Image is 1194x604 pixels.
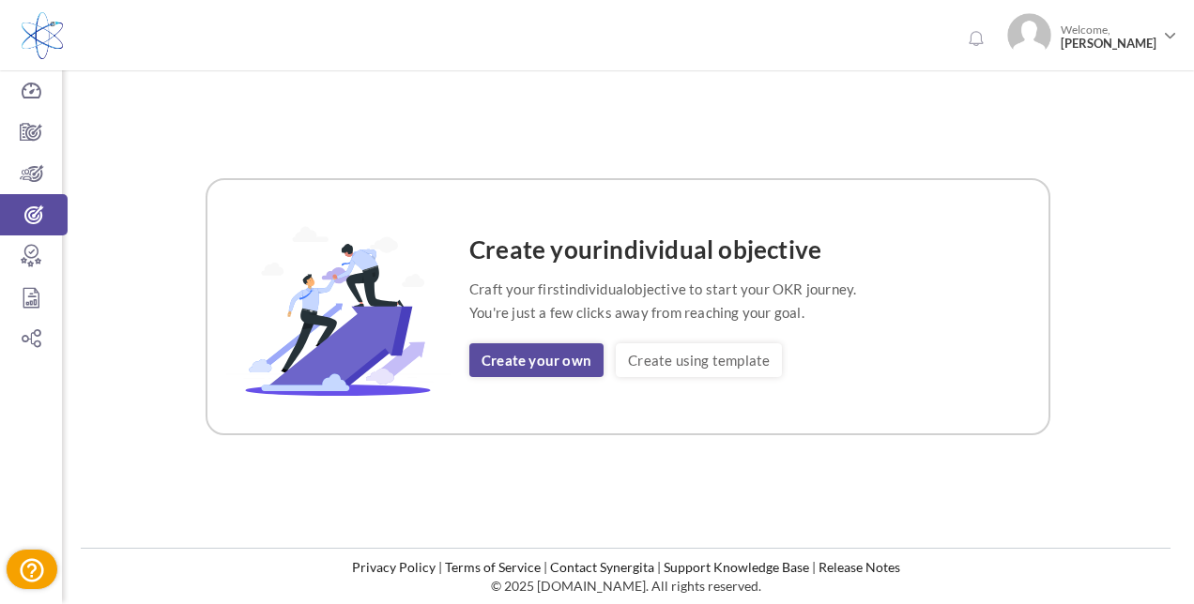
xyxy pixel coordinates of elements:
[438,558,442,577] li: |
[664,559,809,575] a: Support Knowledge Base
[1061,37,1156,51] span: [PERSON_NAME]
[226,218,451,396] img: OKR-Template-Image.svg
[81,577,1171,596] p: © 2025 [DOMAIN_NAME]. All rights reserved.
[352,559,436,575] a: Privacy Policy
[616,343,782,377] a: Create using template
[550,559,654,575] a: Contact Synergita
[469,278,856,325] p: Craft your first objective to start your OKR journey. You're just a few clicks away from reaching...
[1007,13,1051,57] img: Photo
[565,280,627,297] span: individual
[1000,6,1185,61] a: Photo Welcome,[PERSON_NAME]
[603,234,821,264] span: individual objective
[1051,13,1161,60] span: Welcome,
[960,24,990,54] a: Notifications
[819,559,900,575] a: Release Notes
[812,558,816,577] li: |
[22,12,63,59] img: Logo
[469,343,604,377] a: Create your own
[445,559,541,575] a: Terms of Service
[657,558,661,577] li: |
[469,236,856,264] h4: Create your
[543,558,547,577] li: |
